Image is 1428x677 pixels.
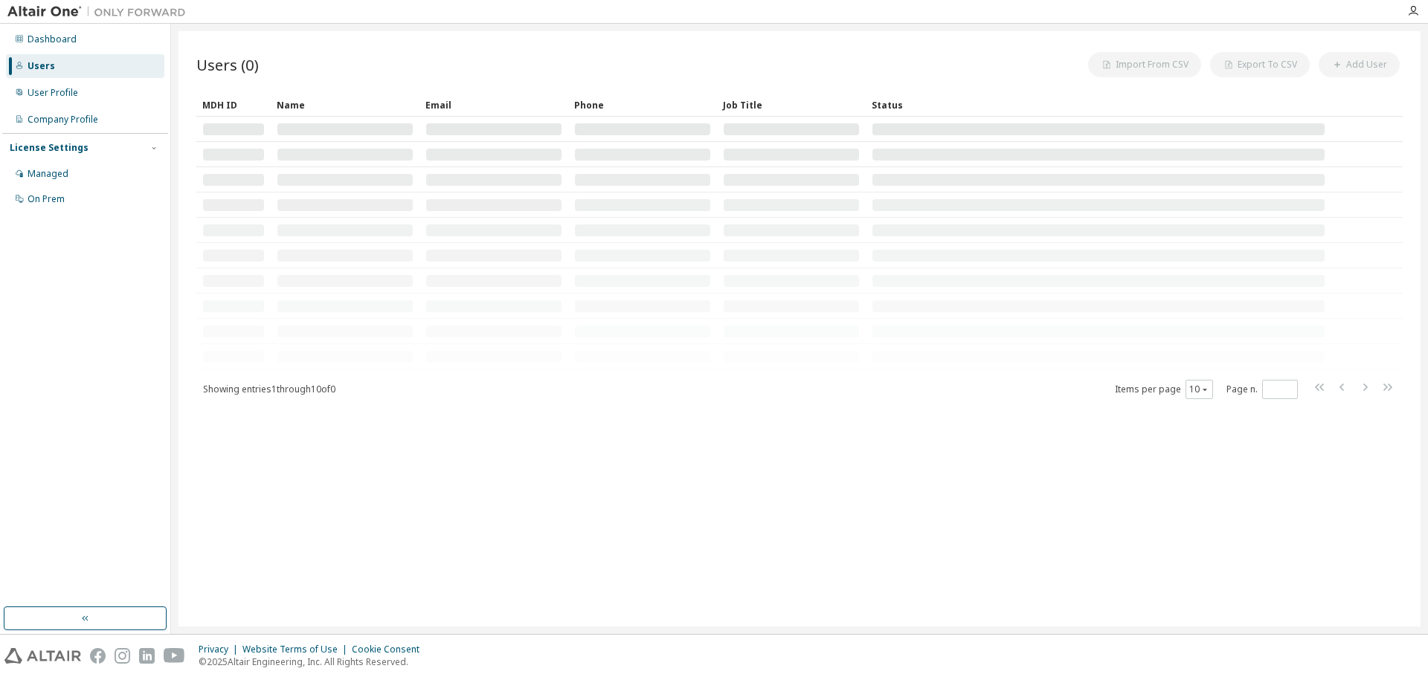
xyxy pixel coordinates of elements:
img: youtube.svg [164,648,185,664]
div: Status [872,93,1325,117]
div: Cookie Consent [352,644,428,655]
img: instagram.svg [115,648,130,664]
span: Showing entries 1 through 10 of 0 [203,383,335,395]
span: Items per page [1115,380,1213,399]
div: Users [28,60,55,72]
p: © 2025 Altair Engineering, Inc. All Rights Reserved. [199,655,428,668]
div: MDH ID [202,93,265,117]
div: Email [425,93,562,117]
div: Privacy [199,644,242,655]
img: altair_logo.svg [4,648,81,664]
div: Name [277,93,414,117]
div: User Profile [28,87,78,99]
div: On Prem [28,193,65,205]
img: Altair One [7,4,193,19]
div: Phone [574,93,711,117]
div: Dashboard [28,33,77,45]
button: Export To CSV [1210,52,1310,77]
button: 10 [1189,383,1209,395]
span: Page n. [1226,380,1298,399]
button: Import From CSV [1088,52,1201,77]
div: Job Title [723,93,860,117]
span: Users (0) [196,54,259,75]
div: Company Profile [28,114,98,126]
div: Managed [28,168,68,180]
img: facebook.svg [90,648,106,664]
img: linkedin.svg [139,648,155,664]
div: License Settings [10,142,89,154]
button: Add User [1319,52,1400,77]
div: Website Terms of Use [242,644,352,655]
